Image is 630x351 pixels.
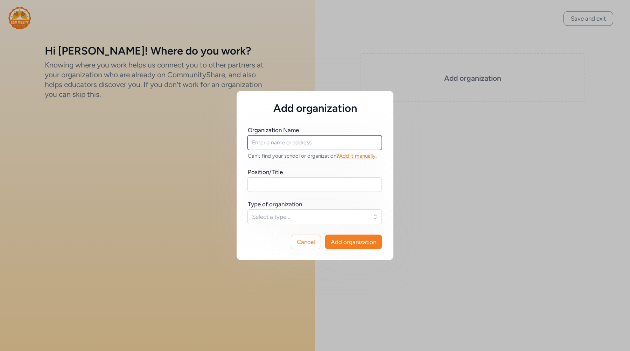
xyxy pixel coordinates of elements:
[291,235,321,249] button: Cancel
[248,102,382,115] h5: Add organization
[247,135,382,150] input: Enter a name or address
[297,238,315,246] span: Cancel
[248,168,283,176] div: Position/Title
[252,213,367,221] span: Select a type...
[248,126,299,134] div: Organization Name
[325,235,382,249] button: Add organization
[248,152,382,159] div: Can't find your school or organization? .
[247,209,382,224] button: Select a type...
[248,200,302,208] div: Type of organization
[339,153,376,159] span: Add it manually
[331,238,376,246] span: Add organization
